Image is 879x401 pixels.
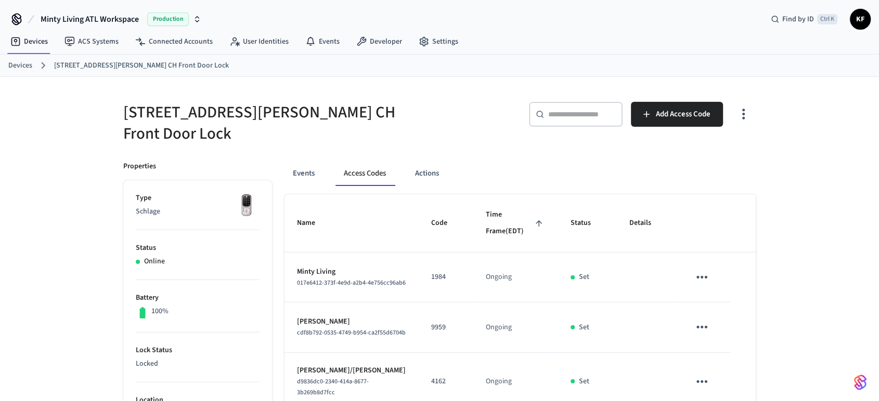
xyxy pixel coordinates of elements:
[136,358,260,369] p: Locked
[8,60,32,71] a: Devices
[579,272,589,283] p: Set
[850,9,871,30] button: KF
[579,376,589,387] p: Set
[851,10,870,29] span: KF
[151,306,169,317] p: 100%
[431,272,461,283] p: 1984
[234,193,260,219] img: Yale Assure Touchscreen Wifi Smart Lock, Satin Nickel, Front
[854,374,867,391] img: SeamLogoGradient.69752ec5.svg
[335,161,394,186] button: Access Codes
[631,102,723,127] button: Add Access Code
[297,316,406,327] p: [PERSON_NAME]
[297,32,348,51] a: Events
[782,14,814,24] span: Find by ID
[136,292,260,303] p: Battery
[147,12,189,26] span: Production
[56,32,127,51] a: ACS Systems
[136,206,260,217] p: Schlage
[136,193,260,204] p: Type
[656,108,710,121] span: Add Access Code
[123,161,156,172] p: Properties
[431,322,461,333] p: 9959
[348,32,410,51] a: Developer
[2,32,56,51] a: Devices
[297,215,329,231] span: Name
[297,377,369,397] span: d9836dc0-2340-414a-8677-3b269b8d7fcc
[127,32,221,51] a: Connected Accounts
[285,161,756,186] div: ant example
[54,60,229,71] a: [STREET_ADDRESS][PERSON_NAME] CH Front Door Lock
[431,215,461,231] span: Code
[571,215,604,231] span: Status
[123,102,433,144] h5: [STREET_ADDRESS][PERSON_NAME] CH Front Door Lock
[297,365,406,376] p: [PERSON_NAME]/[PERSON_NAME]
[817,14,837,24] span: Ctrl K
[431,376,461,387] p: 4162
[762,10,846,29] div: Find by IDCtrl K
[136,243,260,253] p: Status
[579,322,589,333] p: Set
[221,32,297,51] a: User Identities
[473,252,558,302] td: Ongoing
[297,328,406,337] span: cdf8b792-0535-4749-b954-ca2f55d6704b
[297,278,406,287] span: 017e6412-373f-4e9d-a2b4-4e756cc96ab6
[41,13,139,25] span: Minty Living ATL Workspace
[136,345,260,356] p: Lock Status
[486,207,545,239] span: Time Frame(EDT)
[285,161,323,186] button: Events
[407,161,447,186] button: Actions
[473,302,558,352] td: Ongoing
[297,266,406,277] p: Minty Living
[144,256,165,267] p: Online
[410,32,467,51] a: Settings
[629,215,665,231] span: Details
